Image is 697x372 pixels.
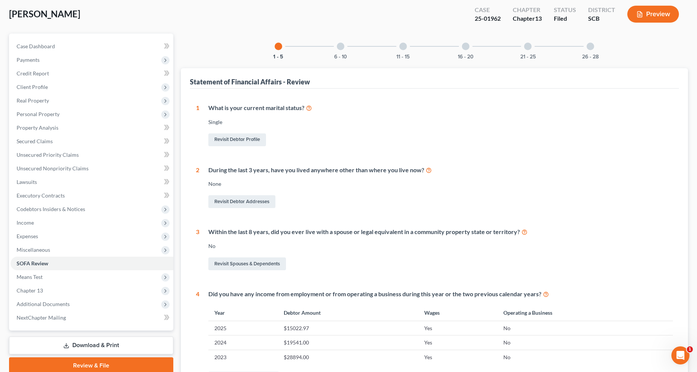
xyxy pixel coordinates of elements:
td: Yes [418,335,497,350]
div: District [588,6,615,14]
span: Real Property [17,97,49,104]
div: None [208,180,673,188]
th: Operating a Business [497,305,673,321]
td: 2024 [208,335,278,350]
span: Personal Property [17,111,60,117]
div: Case [475,6,501,14]
div: Did you have any income from employment or from operating a business during this year or the two ... [208,290,673,299]
span: NextChapter Mailing [17,314,66,321]
a: Executory Contracts [11,189,173,202]
button: 1 - 5 [273,54,283,60]
div: SCB [588,14,615,23]
div: No [208,242,673,250]
a: Revisit Debtor Addresses [208,195,275,208]
button: 16 - 20 [458,54,474,60]
a: Lawsuits [11,175,173,189]
span: Unsecured Priority Claims [17,152,79,158]
td: 2023 [208,350,278,364]
a: Unsecured Nonpriority Claims [11,162,173,175]
div: 25-01962 [475,14,501,23]
div: What is your current marital status? [208,104,673,112]
span: SOFA Review [17,260,48,266]
span: Lawsuits [17,179,37,185]
td: No [497,350,673,364]
a: Property Analysis [11,121,173,135]
span: 1 [687,346,693,352]
span: [PERSON_NAME] [9,8,80,19]
span: Credit Report [17,70,49,77]
div: Chapter [513,6,542,14]
span: Secured Claims [17,138,53,144]
a: Download & Print [9,337,173,354]
span: Client Profile [17,84,48,90]
span: Means Test [17,274,43,280]
td: No [497,321,673,335]
a: Unsecured Priority Claims [11,148,173,162]
span: Chapter 13 [17,287,43,294]
a: NextChapter Mailing [11,311,173,325]
a: Case Dashboard [11,40,173,53]
div: 2 [196,166,199,210]
td: Yes [418,321,497,335]
span: Executory Contracts [17,192,65,199]
span: Unsecured Nonpriority Claims [17,165,89,171]
div: Single [208,118,673,126]
div: Filed [554,14,576,23]
div: 1 [196,104,199,148]
a: Credit Report [11,67,173,80]
th: Wages [418,305,497,321]
a: SOFA Review [11,257,173,270]
iframe: Intercom live chat [671,346,689,364]
div: Status [554,6,576,14]
span: Case Dashboard [17,43,55,49]
th: Debtor Amount [278,305,419,321]
span: Additional Documents [17,301,70,307]
td: Yes [418,350,497,364]
a: Revisit Debtor Profile [208,133,266,146]
span: 13 [535,15,542,22]
div: Chapter [513,14,542,23]
td: No [497,335,673,350]
button: 11 - 15 [396,54,410,60]
td: $15022.97 [278,321,419,335]
span: Miscellaneous [17,246,50,253]
div: During the last 3 years, have you lived anywhere other than where you live now? [208,166,673,175]
span: Income [17,219,34,226]
span: Payments [17,57,40,63]
button: 6 - 10 [334,54,347,60]
span: Expenses [17,233,38,239]
span: Codebtors Insiders & Notices [17,206,85,212]
a: Secured Claims [11,135,173,148]
button: 26 - 28 [582,54,599,60]
th: Year [208,305,278,321]
td: 2025 [208,321,278,335]
div: Within the last 8 years, did you ever live with a spouse or legal equivalent in a community prope... [208,228,673,236]
div: Statement of Financial Affairs - Review [190,77,310,86]
button: Preview [627,6,679,23]
button: 21 - 25 [520,54,536,60]
td: $28894.00 [278,350,419,364]
span: Property Analysis [17,124,58,131]
td: $19541.00 [278,335,419,350]
div: 3 [196,228,199,272]
a: Revisit Spouses & Dependents [208,257,286,270]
